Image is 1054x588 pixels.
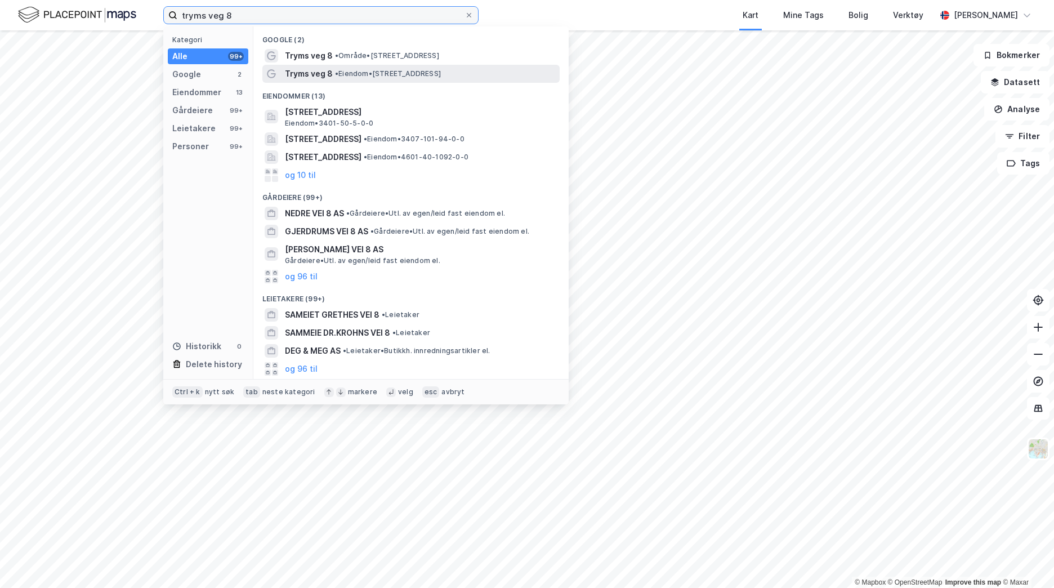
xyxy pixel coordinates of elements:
[343,346,346,355] span: •
[392,328,430,337] span: Leietaker
[285,308,379,322] span: SAMEIET GRETHES VEI 8
[262,387,315,397] div: neste kategori
[285,344,341,358] span: DEG & MEG AS
[364,135,367,143] span: •
[285,49,333,63] span: Tryms veg 8
[172,122,216,135] div: Leietakere
[945,578,1001,586] a: Improve this map
[370,227,529,236] span: Gårdeiere • Utl. av egen/leid fast eiendom el.
[235,70,244,79] div: 2
[848,8,868,22] div: Bolig
[253,26,569,47] div: Google (2)
[364,153,367,161] span: •
[743,8,758,22] div: Kart
[893,8,923,22] div: Verktøy
[205,387,235,397] div: nytt søk
[1028,438,1049,460] img: Z
[335,69,441,78] span: Eiendom • [STREET_ADDRESS]
[364,135,465,144] span: Eiendom • 3407-101-94-0-0
[228,52,244,61] div: 99+
[382,310,385,319] span: •
[346,209,350,217] span: •
[984,98,1049,121] button: Analyse
[285,132,361,146] span: [STREET_ADDRESS]
[997,152,1049,175] button: Tags
[228,142,244,151] div: 99+
[172,86,221,99] div: Eiendommer
[998,534,1054,588] iframe: Chat Widget
[253,286,569,306] div: Leietakere (99+)
[392,328,396,337] span: •
[235,342,244,351] div: 0
[285,150,361,164] span: [STREET_ADDRESS]
[177,7,465,24] input: Søk på adresse, matrikkel, gårdeiere, leietakere eller personer
[172,68,201,81] div: Google
[954,8,1018,22] div: [PERSON_NAME]
[228,106,244,115] div: 99+
[346,209,505,218] span: Gårdeiere • Utl. av egen/leid fast eiendom el.
[981,71,1049,93] button: Datasett
[18,5,136,25] img: logo.f888ab2527a4732fd821a326f86c7f29.svg
[172,104,213,117] div: Gårdeiere
[398,387,413,397] div: velg
[973,44,1049,66] button: Bokmerker
[783,8,824,22] div: Mine Tags
[343,346,490,355] span: Leietaker • Butikkh. innredningsartikler el.
[186,358,242,371] div: Delete history
[285,362,318,376] button: og 96 til
[285,207,344,220] span: NEDRE VEI 8 AS
[441,387,465,397] div: avbryt
[235,88,244,97] div: 13
[422,386,440,398] div: esc
[335,69,338,78] span: •
[172,35,248,44] div: Kategori
[348,387,377,397] div: markere
[888,578,943,586] a: OpenStreetMap
[228,124,244,133] div: 99+
[285,326,390,340] span: SAMMEIE DR.KROHNS VEI 8
[253,184,569,204] div: Gårdeiere (99+)
[370,227,374,235] span: •
[172,340,221,353] div: Historikk
[285,105,555,119] span: [STREET_ADDRESS]
[855,578,886,586] a: Mapbox
[172,50,187,63] div: Alle
[995,125,1049,148] button: Filter
[253,378,569,398] div: Personer (99+)
[243,386,260,398] div: tab
[382,310,419,319] span: Leietaker
[285,119,373,128] span: Eiendom • 3401-50-5-0-0
[285,67,333,81] span: Tryms veg 8
[335,51,439,60] span: Område • [STREET_ADDRESS]
[285,256,440,265] span: Gårdeiere • Utl. av egen/leid fast eiendom el.
[285,270,318,283] button: og 96 til
[285,243,555,256] span: [PERSON_NAME] VEI 8 AS
[172,386,203,398] div: Ctrl + k
[285,168,316,182] button: og 10 til
[253,83,569,103] div: Eiendommer (13)
[335,51,338,60] span: •
[285,225,368,238] span: GJERDRUMS VEI 8 AS
[172,140,209,153] div: Personer
[364,153,468,162] span: Eiendom • 4601-40-1092-0-0
[998,534,1054,588] div: Kontrollprogram for chat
